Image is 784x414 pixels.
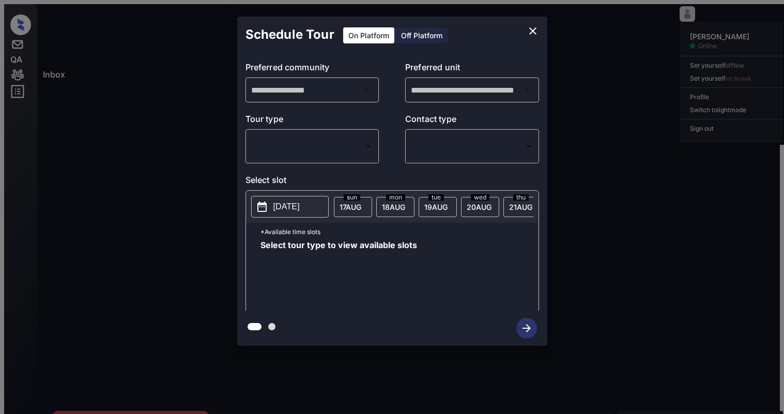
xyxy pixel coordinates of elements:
div: date-select [503,197,542,217]
span: tue [428,194,444,201]
span: thu [513,194,529,201]
h2: Schedule Tour [237,17,343,53]
span: 20 AUG [467,203,491,211]
button: close [522,21,543,41]
div: On Platform [343,27,394,43]
p: Tour type [245,113,379,129]
span: 19 AUG [424,203,448,211]
button: [DATE] [251,196,329,218]
span: sun [344,194,360,201]
p: Preferred community [245,61,379,78]
div: date-select [334,197,372,217]
span: 18 AUG [382,203,405,211]
div: date-select [461,197,499,217]
p: [DATE] [273,201,300,213]
span: mon [386,194,405,201]
span: Select tour type to view available slots [260,241,417,324]
span: 21 AUG [509,203,532,211]
span: 17 AUG [340,203,361,211]
div: date-select [419,197,457,217]
span: wed [471,194,489,201]
p: Select slot [245,174,539,190]
div: date-select [376,197,414,217]
p: *Available time slots [260,223,539,241]
p: Contact type [405,113,539,129]
p: Preferred unit [405,61,539,78]
div: Off Platform [396,27,448,43]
